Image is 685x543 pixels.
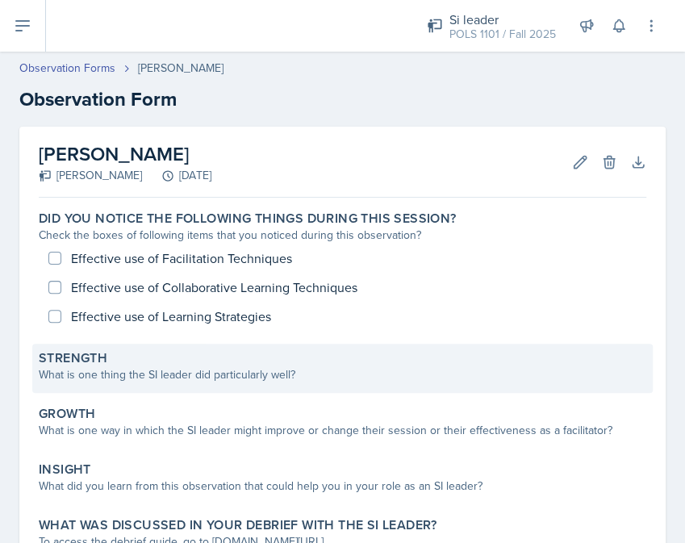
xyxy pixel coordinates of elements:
div: What is one way in which the SI leader might improve or change their session or their effectivene... [39,422,646,439]
label: Did you notice the following things during this session? [39,211,456,227]
div: What is one thing the SI leader did particularly well? [39,366,646,383]
div: [PERSON_NAME] [138,60,223,77]
div: POLS 1101 / Fall 2025 [449,26,556,43]
a: Observation Forms [19,60,115,77]
h2: [PERSON_NAME] [39,140,211,169]
label: What was discussed in your debrief with the SI Leader? [39,517,437,533]
div: Si leader [449,10,556,29]
div: Check the boxes of following items that you noticed during this observation? [39,227,646,244]
div: [PERSON_NAME] [39,167,142,184]
label: Strength [39,350,107,366]
label: Insight [39,462,91,478]
div: What did you learn from this observation that could help you in your role as an SI leader? [39,478,646,495]
div: [DATE] [142,167,211,184]
h2: Observation Form [19,85,666,114]
label: Growth [39,406,95,422]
